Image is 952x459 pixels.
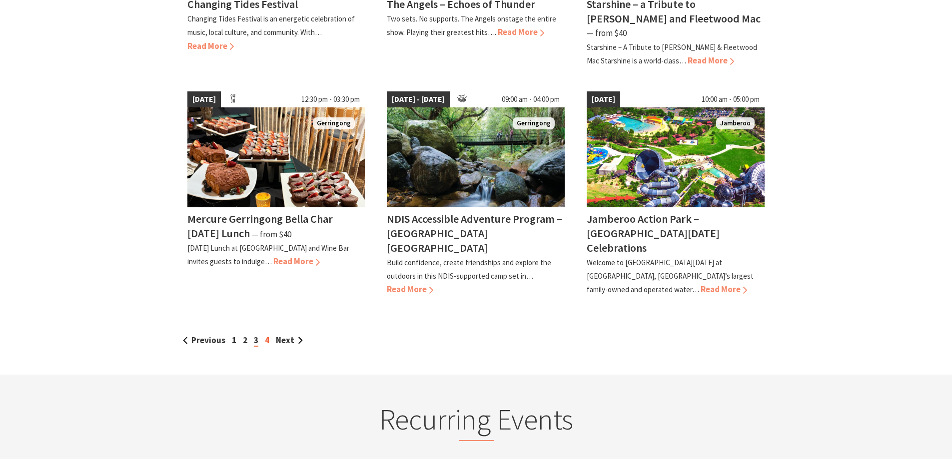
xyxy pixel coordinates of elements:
span: 09:00 am - 04:00 pm [497,91,565,107]
h4: Jamberoo Action Park – [GEOGRAPHIC_DATA][DATE] Celebrations [587,212,720,255]
h2: Recurring Events [280,402,672,441]
h4: Mercure Gerringong Bella Char [DATE] Lunch [187,212,333,240]
span: ⁠— from $40 [251,229,291,240]
img: People admiring the forest along the Lyre Bird Walk in Minnamurra Rainforest [387,107,565,207]
a: [DATE] 10:00 am - 05:00 pm Jamberoo Action Park Kiama NSW Jamberoo Jamberoo Action Park – [GEOGRA... [587,91,765,297]
span: Gerringong [513,117,555,130]
img: Christmas Day Lunch Buffet at Bella Char [187,107,365,207]
span: Read More [498,26,544,37]
h4: NDIS Accessible Adventure Program – [GEOGRAPHIC_DATA] [GEOGRAPHIC_DATA] [387,212,562,255]
span: Read More [273,256,320,267]
span: Read More [187,40,234,51]
a: 1 [232,335,236,346]
span: Read More [701,284,747,295]
a: [DATE] 12:30 pm - 03:30 pm Christmas Day Lunch Buffet at Bella Char Gerringong Mercure Gerringong... [187,91,365,297]
a: 2 [243,335,247,346]
p: Two sets. No supports. The Angels onstage the entire show. Playing their greatest hits…. [387,14,556,37]
img: Jamberoo Action Park Kiama NSW [587,107,765,207]
span: 12:30 pm - 03:30 pm [296,91,365,107]
p: Changing Tides Festival is an energetic celebration of music, local culture, and community. With… [187,14,355,37]
span: Read More [688,55,734,66]
span: 10:00 am - 05:00 pm [697,91,765,107]
p: Starshine – A Tribute to [PERSON_NAME] & Fleetwood Mac Starshine is a world-class… [587,42,757,65]
span: [DATE] - [DATE] [387,91,450,107]
span: Jamberoo [716,117,755,130]
p: Build confidence, create friendships and explore the outdoors in this NDIS-supported camp set in… [387,258,551,281]
a: Previous [183,335,225,346]
a: Next [276,335,303,346]
span: Gerringong [313,117,355,130]
p: Welcome to [GEOGRAPHIC_DATA][DATE] at [GEOGRAPHIC_DATA], [GEOGRAPHIC_DATA]’s largest family-owned... [587,258,754,294]
a: 4 [265,335,269,346]
span: 3 [254,335,258,347]
span: [DATE] [187,91,221,107]
a: [DATE] - [DATE] 09:00 am - 04:00 pm People admiring the forest along the Lyre Bird Walk in Minnam... [387,91,565,297]
span: ⁠— from $40 [587,27,627,38]
span: Read More [387,284,433,295]
p: [DATE] Lunch at [GEOGRAPHIC_DATA] and Wine Bar invites guests to indulge… [187,243,349,266]
span: [DATE] [587,91,620,107]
